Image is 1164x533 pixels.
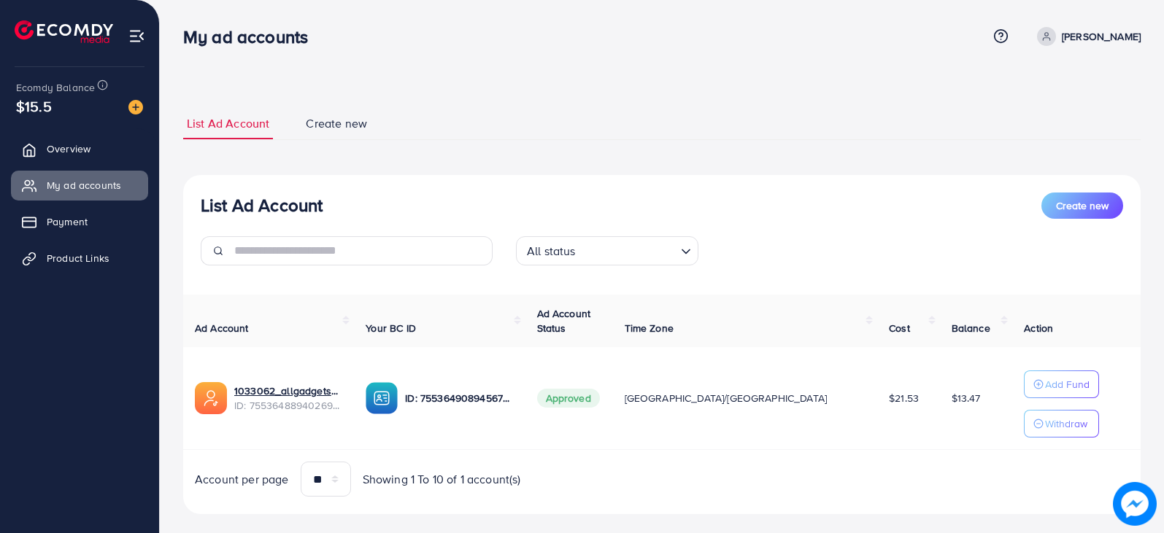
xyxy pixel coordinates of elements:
[889,391,919,405] span: $21.53
[11,207,148,236] a: Payment
[1024,321,1053,335] span: Action
[128,28,145,44] img: menu
[128,100,143,114] img: image
[47,178,121,192] span: My ad accounts
[952,391,981,405] span: $13.47
[952,321,990,335] span: Balance
[1062,28,1141,45] p: [PERSON_NAME]
[187,115,269,132] span: List Ad Account
[625,391,828,405] span: [GEOGRAPHIC_DATA]/[GEOGRAPHIC_DATA]
[516,236,698,265] div: Search for option
[47,251,109,265] span: Product Links
[524,241,579,262] span: All status
[1045,415,1087,432] p: Withdraw
[1045,376,1090,393] p: Add Fund
[1113,482,1157,526] img: image
[625,321,674,335] span: Time Zone
[234,398,342,413] span: ID: 7553648894026989575
[580,238,675,262] input: Search for option
[363,471,521,488] span: Showing 1 To 10 of 1 account(s)
[1024,370,1099,398] button: Add Fund
[234,384,342,413] div: <span class='underline'>1033062_allgadgets_1758721188396</span></br>7553648894026989575
[195,321,249,335] span: Ad Account
[11,134,148,163] a: Overview
[47,214,88,229] span: Payment
[1024,410,1099,437] button: Withdraw
[1031,27,1141,46] a: [PERSON_NAME]
[201,195,323,216] h3: List Ad Account
[405,389,513,407] p: ID: 7553649089456701448
[11,171,148,200] a: My ad accounts
[306,115,367,132] span: Create new
[1041,192,1123,219] button: Create new
[11,244,148,273] a: Product Links
[183,26,320,47] h3: My ad accounts
[537,306,591,335] span: Ad Account Status
[537,389,600,408] span: Approved
[234,384,342,398] a: 1033062_allgadgets_1758721188396
[195,471,289,488] span: Account per page
[195,382,227,414] img: ic-ads-acc.e4c84228.svg
[889,321,910,335] span: Cost
[15,20,113,43] img: logo
[366,321,416,335] span: Your BC ID
[1056,198,1109,213] span: Create new
[366,382,398,414] img: ic-ba-acc.ded83a64.svg
[16,96,52,117] span: $15.5
[47,141,90,156] span: Overview
[16,80,95,95] span: Ecomdy Balance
